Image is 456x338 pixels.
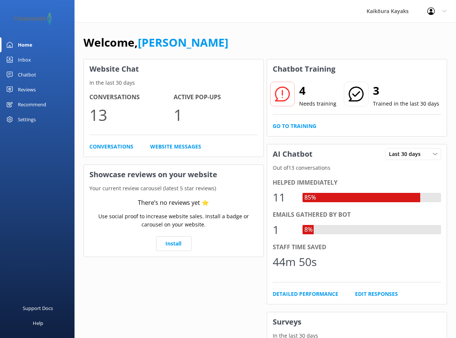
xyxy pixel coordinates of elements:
[18,52,31,67] div: Inbox
[89,102,174,127] p: 13
[273,188,295,206] div: 11
[299,100,336,108] p: Needs training
[11,13,54,25] img: 2-1647550015.png
[23,301,53,316] div: Support Docs
[33,316,43,331] div: Help
[89,212,258,229] p: Use social proof to increase website sales. Install a badge or carousel on your website.
[267,312,447,332] h3: Surveys
[89,93,174,102] h4: Conversations
[84,165,263,184] h3: Showcase reviews on your website
[84,59,263,79] h3: Website Chat
[138,198,209,208] div: There’s no reviews yet ⭐
[267,144,318,164] h3: AI Chatbot
[18,112,36,127] div: Settings
[273,290,338,298] a: Detailed Performance
[389,150,425,158] span: Last 30 days
[273,210,441,220] div: Emails gathered by bot
[18,97,46,112] div: Recommend
[18,67,36,82] div: Chatbot
[303,193,318,203] div: 85%
[89,143,133,151] a: Conversations
[299,82,336,100] h2: 4
[174,93,258,102] h4: Active Pop-ups
[18,37,32,52] div: Home
[138,35,228,50] a: [PERSON_NAME]
[267,59,341,79] h3: Chatbot Training
[84,79,263,87] p: In the last 30 days
[273,221,295,239] div: 1
[373,82,439,100] h2: 3
[273,242,441,252] div: Staff time saved
[83,34,228,51] h1: Welcome,
[273,253,317,271] div: 44m 50s
[150,143,201,151] a: Website Messages
[156,236,191,251] a: Install
[273,178,441,188] div: Helped immediately
[273,122,316,130] a: Go to Training
[373,100,439,108] p: Trained in the last 30 days
[355,290,398,298] a: Edit Responses
[84,184,263,193] p: Your current review carousel (latest 5 star reviews)
[267,164,447,172] p: Out of 13 conversations
[174,102,258,127] p: 1
[303,225,314,235] div: 8%
[18,82,36,97] div: Reviews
